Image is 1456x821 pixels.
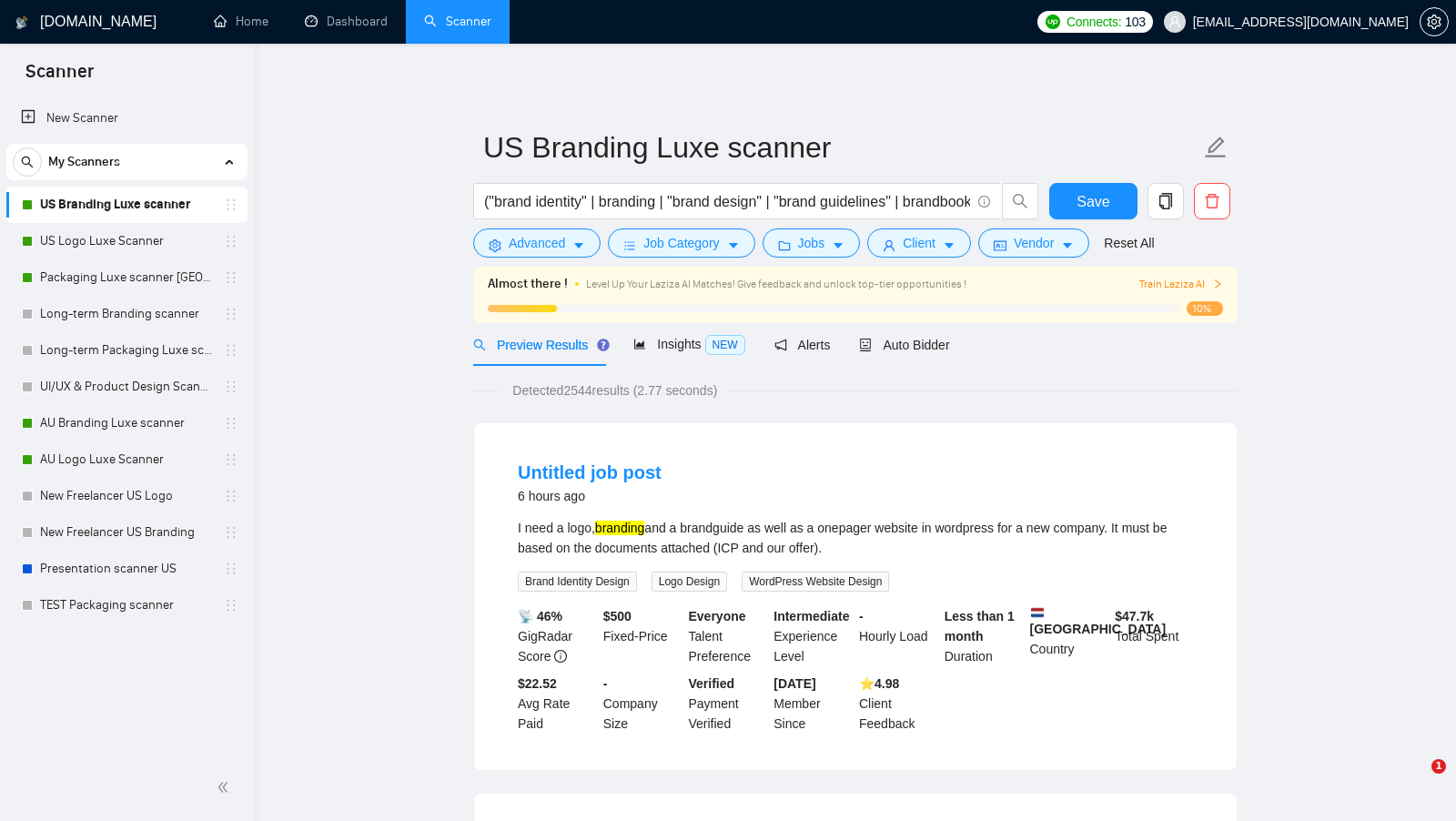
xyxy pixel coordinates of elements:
[224,307,238,321] span: holder
[473,338,604,352] span: Preview Results
[595,337,612,353] div: Tooltip anchor
[1125,12,1145,32] span: 103
[1026,606,1112,666] div: Country
[518,572,637,592] span: Brand Identity Design
[1148,183,1184,219] button: copy
[1067,12,1121,32] span: Connects:
[1014,233,1054,253] span: Vendor
[1111,606,1197,666] div: Total Spent
[883,238,895,252] span: user
[652,572,727,592] span: Logo Design
[224,270,238,285] span: holder
[689,676,735,691] b: Verified
[1394,759,1438,803] iframe: Intercom live chat
[518,518,1193,558] div: I need a logo, and a brandguide as well as a onepager website in wordpress for a new company. It ...
[1002,183,1038,219] button: search
[484,190,970,213] input: Search Freelance Jobs...
[224,198,238,212] span: holder
[224,452,238,467] span: holder
[689,609,746,623] b: Everyone
[773,609,849,623] b: Intermediate
[1212,279,1223,289] span: right
[518,609,562,623] b: 📡 46%
[1077,190,1109,213] span: Save
[217,778,235,796] span: double-left
[48,144,120,180] span: My Scanners
[518,676,557,691] b: $22.52
[773,676,815,691] b: [DATE]
[623,238,636,252] span: bars
[600,674,685,734] div: Company Size
[770,674,855,734] div: Member Since
[21,100,233,137] a: New Scanner
[509,233,565,253] span: Advanced
[994,238,1006,252] span: idcard
[572,238,585,252] span: caret-down
[1431,759,1446,774] span: 1
[855,606,941,666] div: Hourly Load
[1031,606,1044,619] img: 🇳🇱
[774,339,787,351] span: notification
[1049,183,1137,219] button: Save
[603,676,608,691] b: -
[633,338,646,350] span: area-chart
[705,335,745,355] span: NEW
[586,278,966,290] span: Level Up Your Laziza AI Matches! Give feedback and unlock top-tier opportunities !
[1139,276,1223,293] button: Train Laziza AI
[483,125,1200,170] input: Scanner name...
[1104,233,1154,253] a: Reset All
[945,609,1015,644] b: Less than 1 month
[742,572,889,592] span: WordPress Website Design
[224,380,238,394] span: holder
[40,514,213,551] a: New Freelancer US Branding
[224,598,238,613] span: holder
[40,332,213,369] a: Long-term Packaging Luxe scanner
[867,228,971,258] button: userClientcaret-down
[978,196,990,208] span: info-circle
[603,609,632,623] b: $ 500
[1194,183,1230,219] button: delete
[774,338,831,352] span: Alerts
[633,337,744,351] span: Insights
[6,144,248,623] li: My Scanners
[1148,193,1183,209] span: copy
[489,238,501,252] span: setting
[608,228,754,258] button: barsJob Categorycaret-down
[305,14,388,29] a: dashboardDashboard
[40,587,213,623] a: TEST Packaging scanner
[40,369,213,405] a: UI/UX & Product Design Scanner
[500,380,730,400] span: Detected 2544 results (2.77 seconds)
[514,606,600,666] div: GigRadar Score
[1421,15,1448,29] span: setting
[978,228,1089,258] button: idcardVendorcaret-down
[40,478,213,514] a: New Freelancer US Logo
[13,147,42,177] button: search
[518,485,662,507] div: 6 hours ago
[6,100,248,137] li: New Scanner
[600,606,685,666] div: Fixed-Price
[595,521,645,535] mark: branding
[224,489,238,503] span: holder
[859,339,872,351] span: robot
[943,238,955,252] span: caret-down
[473,339,486,351] span: search
[1003,193,1037,209] span: search
[224,562,238,576] span: holder
[40,405,213,441] a: AU Branding Luxe scanner
[40,296,213,332] a: Long-term Branding scanner
[859,609,864,623] b: -
[685,606,771,666] div: Talent Preference
[224,416,238,431] span: holder
[903,233,935,253] span: Client
[473,228,601,258] button: settingAdvancedcaret-down
[14,156,41,168] span: search
[798,233,825,253] span: Jobs
[643,233,719,253] span: Job Category
[224,343,238,358] span: holder
[1195,193,1229,209] span: delete
[554,650,567,663] span: info-circle
[778,238,791,252] span: folder
[1204,136,1228,159] span: edit
[1061,238,1074,252] span: caret-down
